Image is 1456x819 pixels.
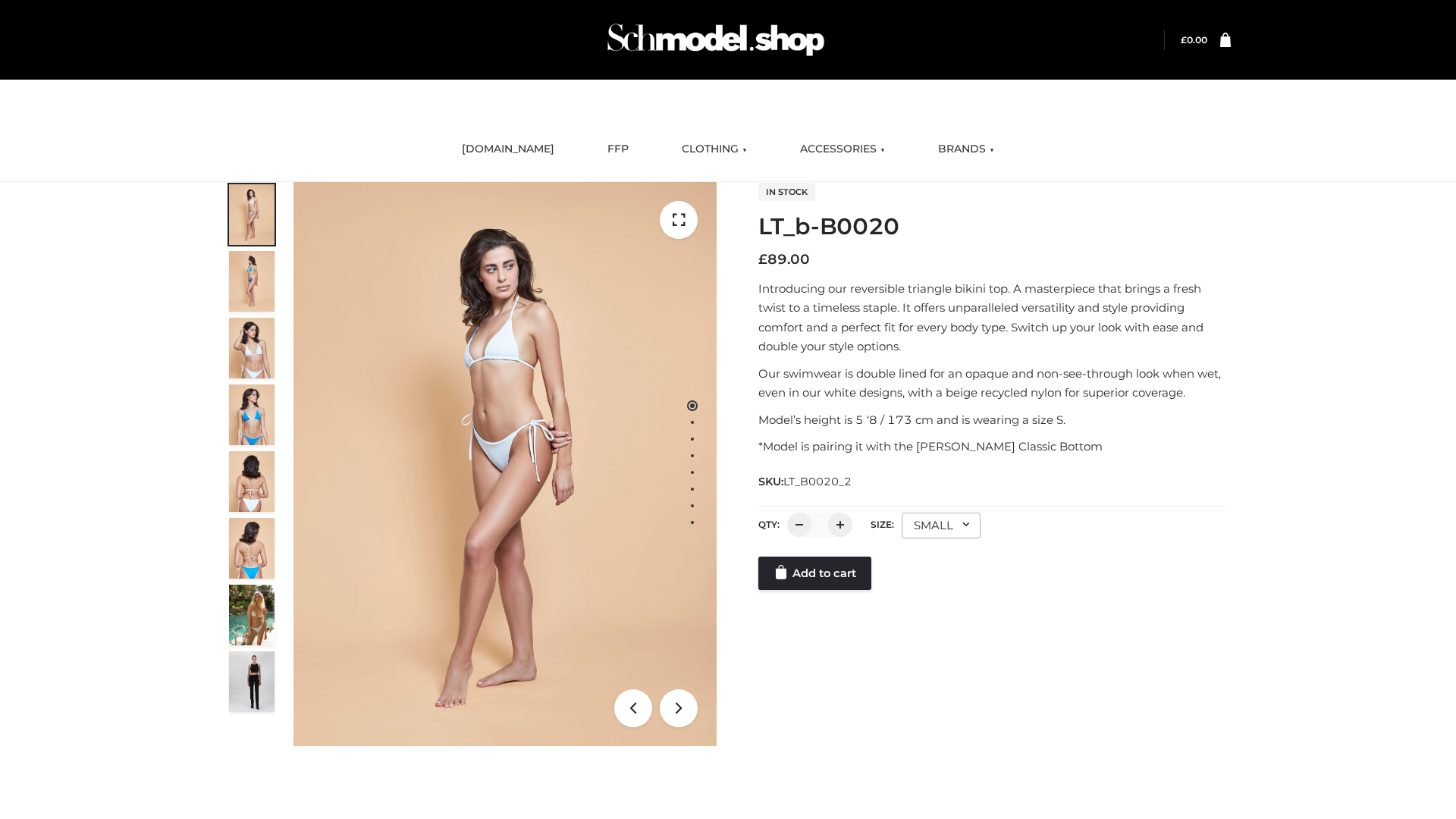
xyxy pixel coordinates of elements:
[596,133,640,166] a: FFP
[927,133,1006,166] a: BRANDS
[229,318,275,378] img: ArielClassicBikiniTop_CloudNine_AzureSky_OW114ECO_3-scaled.jpg
[758,519,780,530] label: QTY:
[1181,34,1207,45] a: £0.00
[758,472,853,491] span: SKU:
[229,184,275,245] img: ArielClassicBikiniTop_CloudNine_AzureSky_OW114ECO_1-scaled.jpg
[1181,34,1187,45] span: £
[758,213,1231,240] h1: LT_b-B0020
[758,437,1231,457] p: *Model is pairing it with the [PERSON_NAME] Classic Bottom
[758,279,1231,356] p: Introducing our reversible triangle bikini top. A masterpiece that brings a fresh twist to a time...
[1181,34,1207,45] bdi: 0.00
[902,513,981,538] div: SMALL
[229,585,275,645] img: Arieltop_CloudNine_AzureSky2.jpg
[229,651,275,712] img: 49df5f96394c49d8b5cbdcda3511328a.HD-1080p-2.5Mbps-49301101_thumbnail.jpg
[758,364,1231,403] p: Our swimwear is double lined for an opaque and non-see-through look when wet, even in our white d...
[758,410,1231,430] p: Model’s height is 5 ‘8 / 173 cm and is wearing a size S.
[670,133,758,166] a: CLOTHING
[758,251,767,268] span: £
[293,182,717,746] img: LT_b-B0020
[229,384,275,445] img: ArielClassicBikiniTop_CloudNine_AzureSky_OW114ECO_4-scaled.jpg
[783,475,852,488] span: LT_B0020_2
[229,451,275,512] img: ArielClassicBikiniTop_CloudNine_AzureSky_OW114ECO_7-scaled.jpg
[229,251,275,312] img: ArielClassicBikiniTop_CloudNine_AzureSky_OW114ECO_2-scaled.jpg
[602,10,830,70] img: Schmodel Admin 964
[229,518,275,579] img: ArielClassicBikiniTop_CloudNine_AzureSky_OW114ECO_8-scaled.jpg
[871,519,894,530] label: Size:
[758,251,810,268] bdi: 89.00
[450,133,566,166] a: [DOMAIN_NAME]
[758,183,815,201] span: In stock
[789,133,896,166] a: ACCESSORIES
[758,557,871,590] a: Add to cart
